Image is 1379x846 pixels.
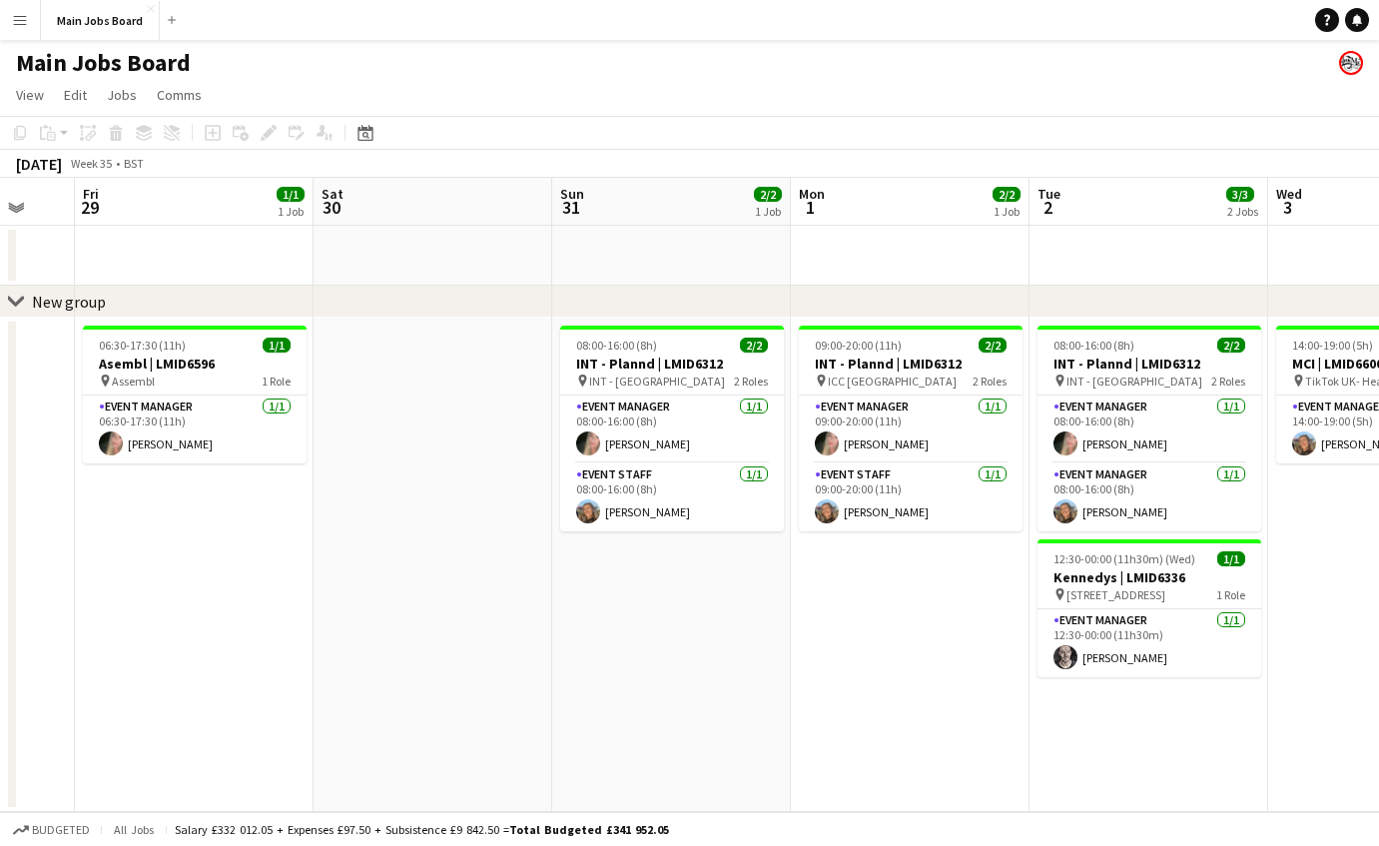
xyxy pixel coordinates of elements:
button: Main Jobs Board [41,1,160,40]
span: Sun [560,185,584,203]
span: Tue [1037,185,1060,203]
span: 1 [796,196,825,219]
div: Salary £332 012.05 + Expenses £97.50 + Subsistence £9 842.50 = [175,822,669,837]
span: View [16,86,44,104]
app-job-card: 08:00-16:00 (8h)2/2INT - Plannd | LMID6312 INT - [GEOGRAPHIC_DATA]2 RolesEvent Manager1/108:00-16... [560,326,784,531]
span: 2 Roles [734,374,768,389]
span: Sat [322,185,344,203]
span: 14:00-19:00 (5h) [1292,338,1373,353]
span: Edit [64,86,87,104]
span: [STREET_ADDRESS] [1066,587,1165,602]
div: 1 Job [755,204,781,219]
span: 2/2 [754,187,782,202]
span: Week 35 [66,156,116,171]
span: 1/1 [277,187,305,202]
h3: Asembl | LMID6596 [83,355,307,373]
app-card-role: Event Manager1/112:30-00:00 (11h30m)[PERSON_NAME] [1037,609,1261,677]
span: Assembl [112,374,155,389]
span: 30 [319,196,344,219]
h1: Main Jobs Board [16,48,191,78]
span: All jobs [110,822,158,837]
span: 1 Role [1216,587,1245,602]
span: Comms [157,86,202,104]
span: INT - [GEOGRAPHIC_DATA] [1066,374,1202,389]
a: Jobs [99,82,145,108]
span: 2 [1034,196,1060,219]
h3: INT - Plannd | LMID6312 [560,355,784,373]
span: Total Budgeted £341 952.05 [509,822,669,837]
app-card-role: Event Manager1/106:30-17:30 (11h)[PERSON_NAME] [83,396,307,463]
app-card-role: Event Manager1/108:00-16:00 (8h)[PERSON_NAME] [560,396,784,463]
h3: Kennedys | LMID6336 [1037,568,1261,586]
span: Fri [83,185,99,203]
span: 2/2 [993,187,1021,202]
span: 2/2 [1217,338,1245,353]
span: INT - [GEOGRAPHIC_DATA] [589,374,725,389]
app-card-role: Event Staff1/109:00-20:00 (11h)[PERSON_NAME] [799,463,1023,531]
span: 12:30-00:00 (11h30m) (Wed) [1053,551,1195,566]
h3: INT - Plannd | LMID6312 [799,355,1023,373]
span: 06:30-17:30 (11h) [99,338,186,353]
h3: INT - Plannd | LMID6312 [1037,355,1261,373]
span: 29 [80,196,99,219]
button: Budgeted [10,819,93,841]
span: 3/3 [1226,187,1254,202]
div: BST [124,156,144,171]
span: Budgeted [32,823,90,837]
span: 1/1 [263,338,291,353]
span: ICC [GEOGRAPHIC_DATA] [828,374,957,389]
span: Mon [799,185,825,203]
a: Comms [149,82,210,108]
div: 2 Jobs [1227,204,1258,219]
span: Jobs [107,86,137,104]
app-card-role: Event Manager1/109:00-20:00 (11h)[PERSON_NAME] [799,396,1023,463]
div: 1 Job [994,204,1020,219]
span: 2/2 [740,338,768,353]
div: New group [32,292,106,312]
span: 1/1 [1217,551,1245,566]
app-user-avatar: Alanya O'Donnell [1339,51,1363,75]
app-job-card: 06:30-17:30 (11h)1/1Asembl | LMID6596 Assembl1 RoleEvent Manager1/106:30-17:30 (11h)[PERSON_NAME] [83,326,307,463]
span: 2/2 [979,338,1007,353]
span: Wed [1276,185,1302,203]
app-job-card: 08:00-16:00 (8h)2/2INT - Plannd | LMID6312 INT - [GEOGRAPHIC_DATA]2 RolesEvent Manager1/108:00-16... [1037,326,1261,531]
span: 2 Roles [973,374,1007,389]
span: 31 [557,196,584,219]
span: 09:00-20:00 (11h) [815,338,902,353]
a: View [8,82,52,108]
span: 08:00-16:00 (8h) [1053,338,1134,353]
app-card-role: Event Manager1/108:00-16:00 (8h)[PERSON_NAME] [1037,396,1261,463]
div: 1 Job [278,204,304,219]
app-card-role: Event Staff1/108:00-16:00 (8h)[PERSON_NAME] [560,463,784,531]
app-card-role: Event Manager1/108:00-16:00 (8h)[PERSON_NAME] [1037,463,1261,531]
app-job-card: 09:00-20:00 (11h)2/2INT - Plannd | LMID6312 ICC [GEOGRAPHIC_DATA]2 RolesEvent Manager1/109:00-20:... [799,326,1023,531]
span: 08:00-16:00 (8h) [576,338,657,353]
app-job-card: 12:30-00:00 (11h30m) (Wed)1/1Kennedys | LMID6336 [STREET_ADDRESS]1 RoleEvent Manager1/112:30-00:0... [1037,539,1261,677]
span: 3 [1273,196,1302,219]
div: [DATE] [16,154,62,174]
span: 2 Roles [1211,374,1245,389]
span: 1 Role [262,374,291,389]
a: Edit [56,82,95,108]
